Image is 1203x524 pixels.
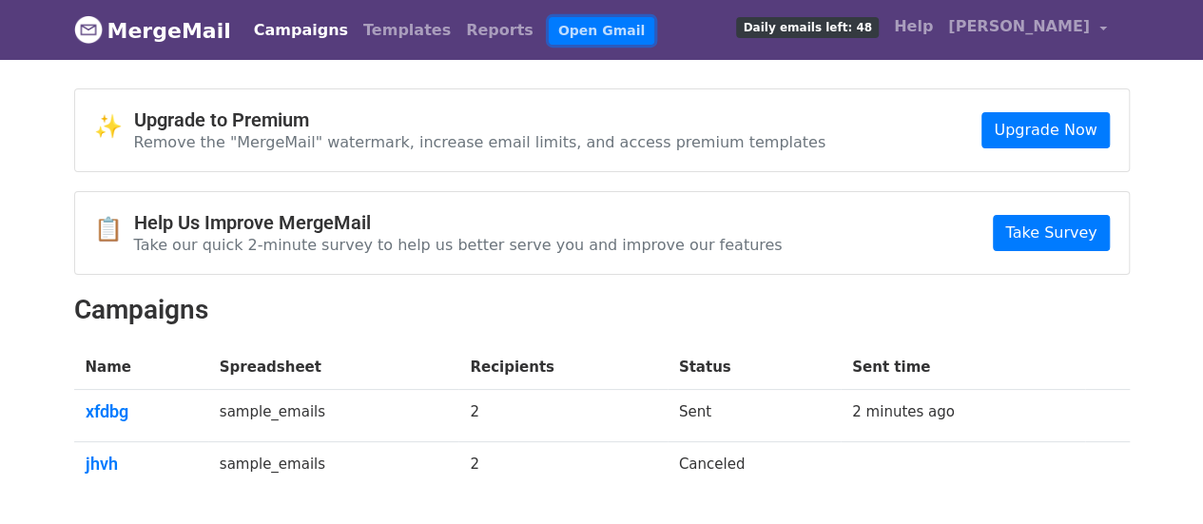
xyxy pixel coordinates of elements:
span: [PERSON_NAME] [948,15,1090,38]
a: Open Gmail [549,17,654,45]
th: Sent time [841,345,1085,390]
h4: Help Us Improve MergeMail [134,211,783,234]
img: MergeMail logo [74,15,103,44]
a: Daily emails left: 48 [728,8,885,46]
th: Status [668,345,841,390]
td: Sent [668,390,841,442]
p: Take our quick 2-minute survey to help us better serve you and improve our features [134,235,783,255]
iframe: Chat Widget [1108,433,1203,524]
a: xfdbg [86,401,197,422]
a: 2 minutes ago [852,403,955,420]
td: 2 [458,441,667,493]
a: Help [886,8,941,46]
a: jhvh [86,454,197,475]
a: Take Survey [993,215,1109,251]
a: Campaigns [246,11,356,49]
a: MergeMail [74,10,231,50]
span: Daily emails left: 48 [736,17,878,38]
th: Recipients [458,345,667,390]
span: ✨ [94,113,134,141]
a: Reports [458,11,541,49]
td: Canceled [668,441,841,493]
td: 2 [458,390,667,442]
a: [PERSON_NAME] [941,8,1114,52]
td: sample_emails [208,441,459,493]
h4: Upgrade to Premium [134,108,826,131]
td: sample_emails [208,390,459,442]
span: 📋 [94,216,134,243]
th: Spreadsheet [208,345,459,390]
p: Remove the "MergeMail" watermark, increase email limits, and access premium templates [134,132,826,152]
th: Name [74,345,208,390]
a: Templates [356,11,458,49]
h2: Campaigns [74,294,1130,326]
a: Upgrade Now [981,112,1109,148]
